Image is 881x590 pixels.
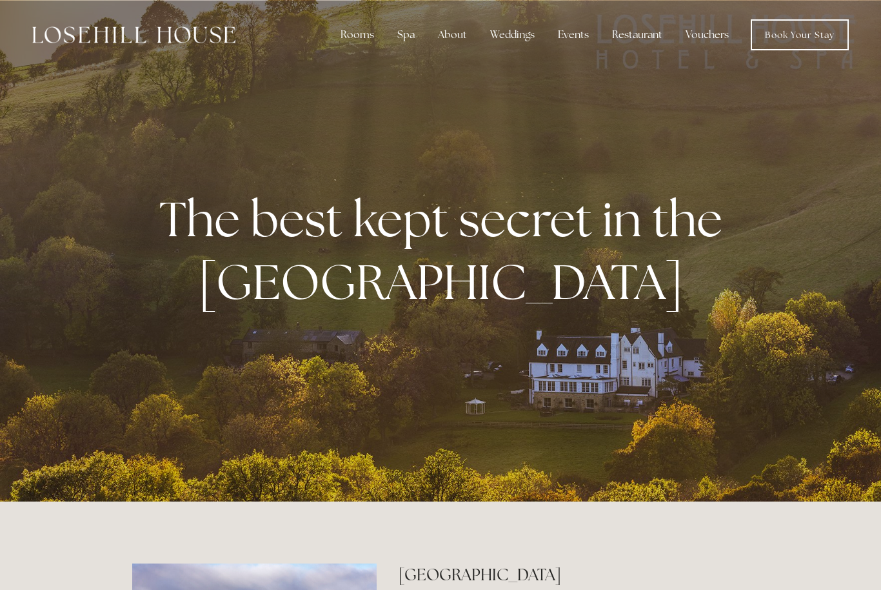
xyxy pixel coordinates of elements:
div: Events [548,22,599,48]
div: Spa [387,22,425,48]
h2: [GEOGRAPHIC_DATA] [399,564,749,586]
div: Rooms [330,22,384,48]
img: Losehill House [32,26,235,43]
div: Weddings [480,22,545,48]
a: Book Your Stay [751,19,849,50]
a: Vouchers [675,22,739,48]
strong: The best kept secret in the [GEOGRAPHIC_DATA] [159,187,733,314]
div: Restaurant [602,22,673,48]
div: About [428,22,477,48]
